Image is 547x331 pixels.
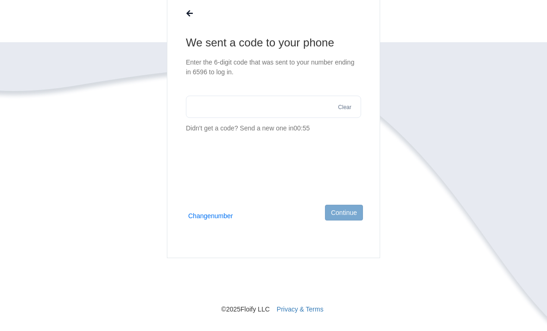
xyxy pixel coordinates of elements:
span: Send a new one in 00:55 [240,124,310,132]
nav: © 2025 Floify LLC [56,258,491,314]
button: Continue [325,205,363,221]
button: Clear [335,103,354,112]
p: Didn't get a code? [186,123,361,133]
h1: We sent a code to your phone [186,35,361,50]
a: Privacy & Terms [277,305,324,313]
p: Enter the 6-digit code that was sent to your number ending in 6596 to log in. [186,58,361,77]
button: Changenumber [188,211,233,221]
